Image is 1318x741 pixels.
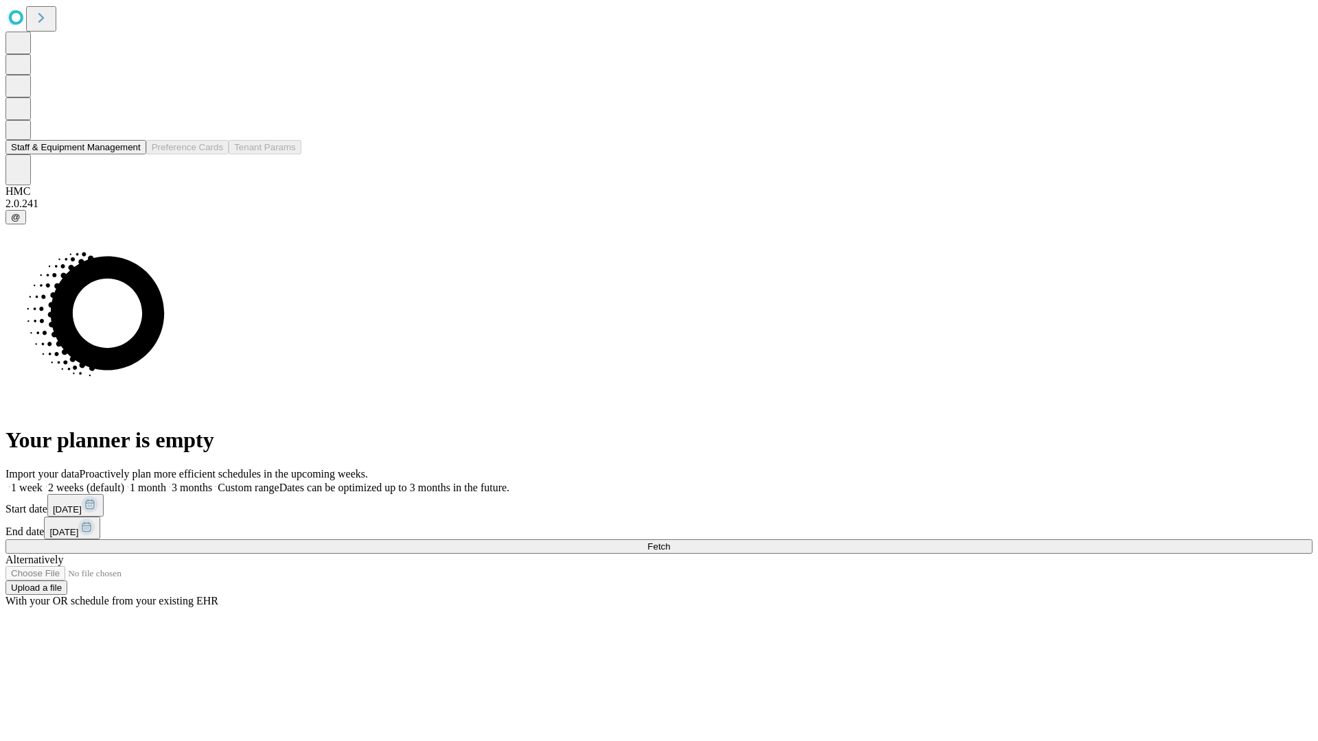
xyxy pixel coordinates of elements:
button: Upload a file [5,580,67,595]
span: Proactively plan more efficient schedules in the upcoming weeks. [80,468,368,480]
span: 1 week [11,482,43,493]
span: Dates can be optimized up to 3 months in the future. [279,482,509,493]
div: Start date [5,494,1313,517]
div: HMC [5,185,1313,198]
span: [DATE] [53,504,82,515]
span: Import your data [5,468,80,480]
span: With your OR schedule from your existing EHR [5,595,218,607]
span: 2 weeks (default) [48,482,124,493]
div: 2.0.241 [5,198,1313,210]
div: End date [5,517,1313,539]
button: Tenant Params [229,140,301,154]
span: Alternatively [5,554,63,565]
span: [DATE] [49,527,78,537]
button: @ [5,210,26,224]
span: Fetch [647,541,670,552]
button: [DATE] [47,494,104,517]
button: [DATE] [44,517,100,539]
span: 1 month [130,482,166,493]
span: @ [11,212,21,222]
button: Fetch [5,539,1313,554]
span: 3 months [172,482,212,493]
button: Preference Cards [146,140,229,154]
h1: Your planner is empty [5,427,1313,453]
span: Custom range [218,482,279,493]
button: Staff & Equipment Management [5,140,146,154]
